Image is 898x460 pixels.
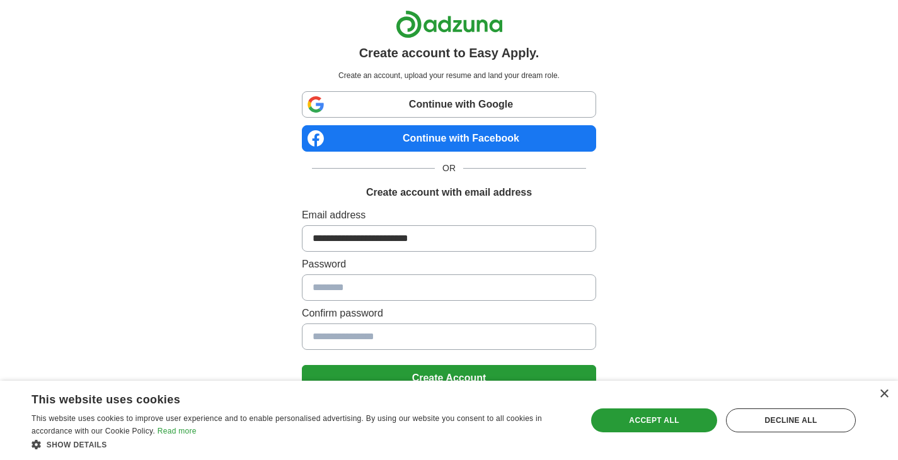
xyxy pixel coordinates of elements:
span: This website uses cookies to improve user experience and to enable personalised advertising. By u... [32,414,542,435]
label: Confirm password [302,306,596,321]
p: Create an account, upload your resume and land your dream role. [304,70,594,81]
span: OR [435,162,463,175]
label: Password [302,257,596,272]
div: Accept all [591,408,717,432]
button: Create Account [302,365,596,391]
span: Show details [47,440,107,449]
div: Close [879,390,889,399]
div: Decline all [726,408,856,432]
img: Adzuna logo [396,10,503,38]
a: Read more, opens a new window [158,427,197,435]
h1: Create account to Easy Apply. [359,43,539,62]
label: Email address [302,208,596,223]
h1: Create account with email address [366,185,532,200]
a: Continue with Facebook [302,125,596,152]
a: Continue with Google [302,91,596,118]
div: This website uses cookies [32,388,539,407]
div: Show details [32,438,570,451]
